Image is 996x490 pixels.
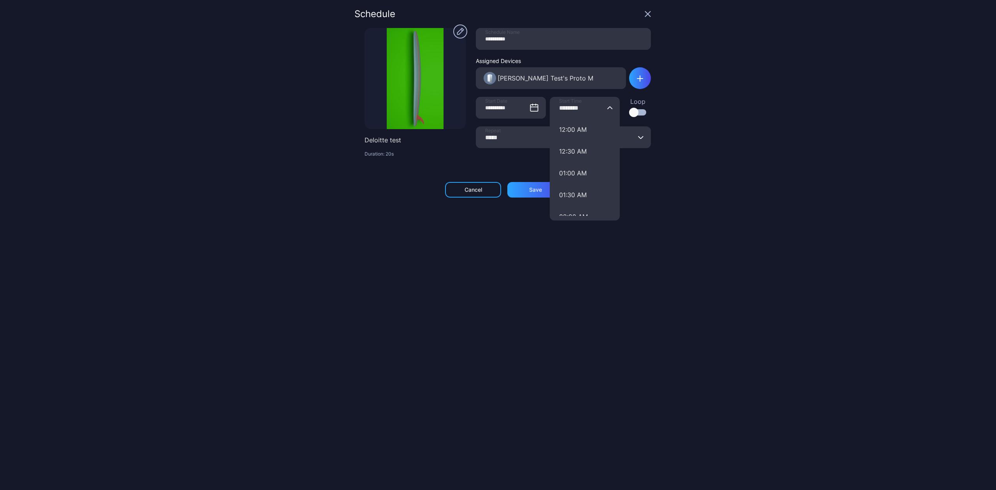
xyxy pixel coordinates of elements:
div: Assigned Devices [476,58,626,64]
button: Start Time12:00 AM12:30 AM01:30 AM02:00 AM [550,162,620,184]
button: Start Time12:00 AM12:30 AM01:00 AM01:30 AM [550,206,620,227]
div: Loop [629,97,646,106]
input: Start Time12:00 AM12:30 AM01:00 AM01:30 AM02:00 AM [550,97,620,119]
div: Save [529,187,542,193]
button: Save [507,182,563,198]
span: Repeat [485,128,501,134]
p: Duration: 20s [365,151,466,157]
input: Start Date [476,97,546,119]
div: Schedule [354,9,395,19]
button: Start Time12:00 AM12:30 AM01:00 AM02:00 AM [550,184,620,206]
button: Start Time12:00 AM12:30 AM01:00 AM01:30 AM02:00 AM [607,97,613,119]
button: Cancel [445,182,501,198]
p: Deloitte test [365,135,466,145]
div: Cancel [465,187,482,193]
button: Start Time12:30 AM01:00 AM01:30 AM02:00 AM [550,119,620,140]
span: Start Time [559,98,582,104]
div: Blake Test's Proto M [498,73,593,83]
input: Repeat [476,126,651,148]
input: Schedule Name [476,28,651,50]
button: Repeat [638,126,644,148]
button: Start Time12:00 AM01:00 AM01:30 AM02:00 AM [550,140,620,162]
